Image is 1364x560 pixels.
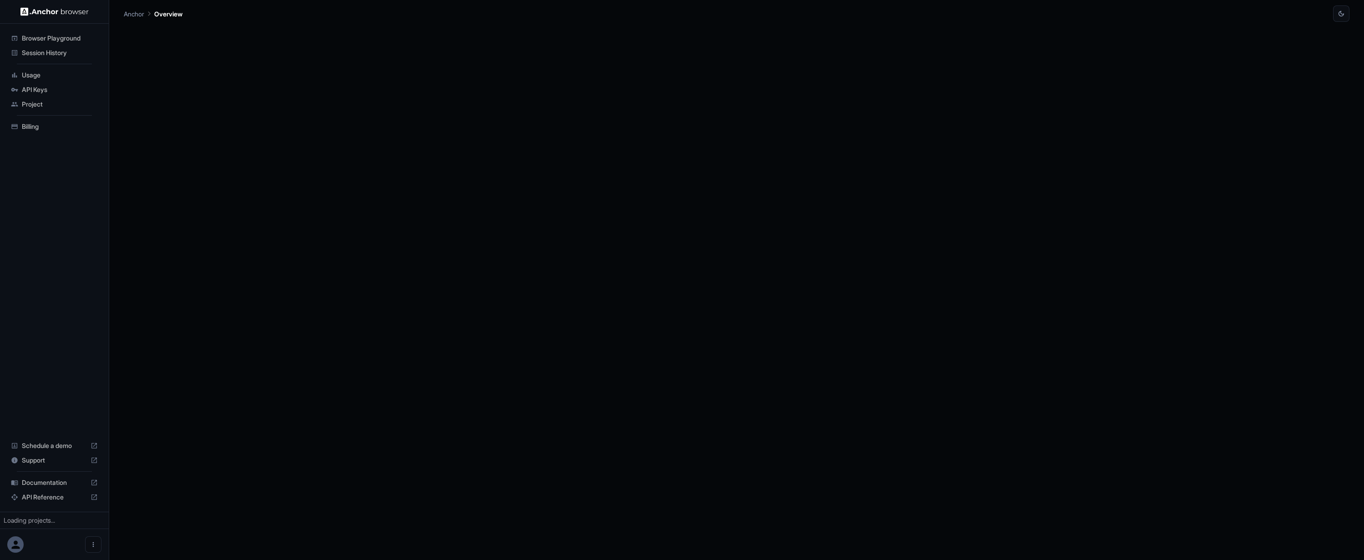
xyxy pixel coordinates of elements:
[124,9,182,19] nav: breadcrumb
[7,475,101,490] div: Documentation
[7,68,101,82] div: Usage
[7,46,101,60] div: Session History
[4,516,105,525] div: Loading projects...
[7,31,101,46] div: Browser Playground
[7,82,101,97] div: API Keys
[154,9,182,19] p: Overview
[22,456,87,465] span: Support
[7,119,101,134] div: Billing
[7,453,101,468] div: Support
[22,85,98,94] span: API Keys
[85,536,101,553] button: Open menu
[22,493,87,502] span: API Reference
[22,441,87,450] span: Schedule a demo
[22,34,98,43] span: Browser Playground
[22,100,98,109] span: Project
[7,490,101,504] div: API Reference
[7,97,101,112] div: Project
[22,48,98,57] span: Session History
[22,122,98,131] span: Billing
[7,438,101,453] div: Schedule a demo
[20,7,89,16] img: Anchor Logo
[22,478,87,487] span: Documentation
[124,9,144,19] p: Anchor
[22,71,98,80] span: Usage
